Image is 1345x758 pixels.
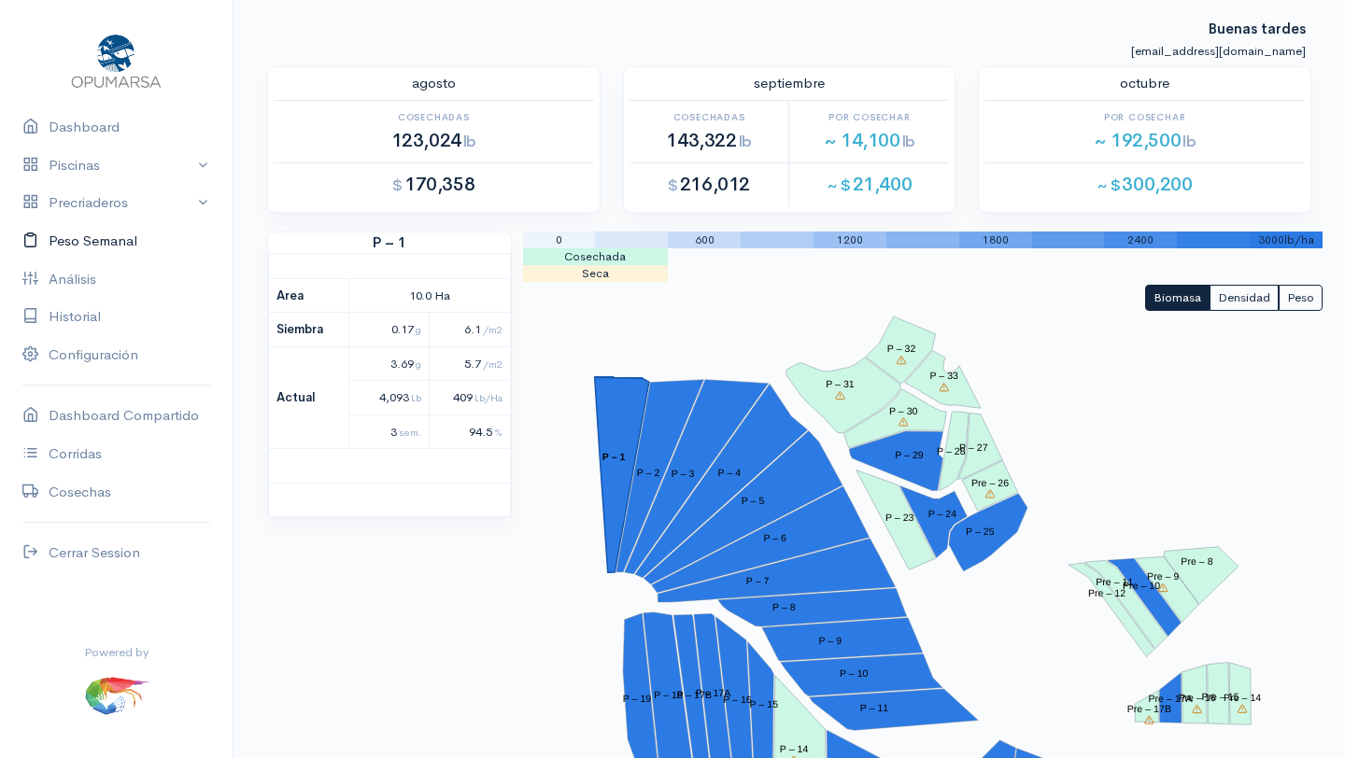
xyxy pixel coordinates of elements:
span: lb/ha [1284,232,1314,247]
img: ... [83,661,150,728]
td: 10.0 Ha [349,278,510,313]
span: Densidad [1218,289,1270,305]
tspan: Pre – 9 [1147,571,1179,583]
span: Lb [411,391,421,404]
span: 300,200 [1097,173,1193,196]
tspan: P – 25 [966,526,995,537]
td: Seca [523,265,669,282]
span: lb [902,132,915,151]
span: g [416,323,421,336]
td: 0.17 [349,313,430,347]
td: 3.69 [349,346,430,381]
span: 21,400 [828,173,912,196]
th: Actual [269,346,349,449]
span: g [416,358,421,371]
tspan: P – 1 [602,452,625,463]
tspan: P – 30 [889,405,918,416]
button: Biomasa [1145,285,1210,312]
tspan: Pre – 17B [1127,704,1171,715]
tspan: P – 33 [929,371,958,382]
h6: Cosechadas [274,112,594,122]
th: Area [269,278,349,313]
span: lb [1182,132,1196,151]
span: 216,012 [668,173,750,196]
button: Peso [1279,285,1323,312]
tspan: P – 7 [745,576,769,587]
tspan: Pre – 16 [1178,693,1215,704]
span: $ [392,175,403,195]
span: lb [739,132,752,151]
tspan: P – 9 [818,635,842,646]
tspan: P – 3 [671,469,694,480]
span: Peso [1287,289,1314,305]
img: Opumarsa [67,30,165,90]
tspan: P – 17A [695,688,730,699]
tspan: P – 14 [780,744,809,755]
td: 4,093 [349,381,430,415]
td: Cosechada [523,248,669,265]
span: 123,024 [391,129,476,152]
tspan: P – 4 [717,468,741,479]
td: 6.1 [430,313,510,347]
td: 3 [349,414,430,449]
span: 3000 [1258,232,1284,247]
span: lb [463,132,476,151]
span: 170,358 [392,173,474,196]
span: 1200 [837,232,863,247]
span: 600 [695,232,715,247]
strong: P – 1 [268,232,511,254]
span: /m2 [483,358,503,371]
span: Biomasa [1154,289,1201,305]
th: Siembra [269,313,349,347]
tspan: P – 19 [622,694,651,705]
h6: Por Cosechar [789,112,949,122]
span: 0 [556,232,562,247]
tspan: Pre – 10 [1123,581,1160,592]
tspan: P – 2 [636,468,659,479]
tspan: P – 29 [895,450,924,461]
span: sem. [399,426,421,439]
td: 94.5 [430,414,510,449]
span: ~ $ [1097,175,1121,195]
tspan: Pre – 12 [1088,588,1126,599]
span: 1800 [983,232,1009,247]
tspan: P – 23 [885,512,914,524]
tspan: P – 5 [741,496,764,507]
h6: Por Cosechar [984,112,1305,122]
tspan: P – 31 [826,379,855,390]
span: $ [668,175,678,195]
tspan: P – 8 [772,602,796,613]
tspan: Pre – 26 [971,477,1009,488]
tspan: P – 11 [859,703,888,714]
tspan: P – 6 [763,533,786,544]
span: 143,322 [666,129,751,152]
span: /m2 [483,323,503,336]
button: Densidad [1210,285,1279,312]
span: ~ 192,500 [1094,129,1196,152]
tspan: P – 16 [723,695,752,706]
span: % [494,426,503,439]
tspan: Pre – 14 [1224,693,1261,704]
span: ~ 14,100 [824,129,915,152]
tspan: P – 18 [654,690,683,701]
small: [EMAIL_ADDRESS][DOMAIN_NAME] [1131,43,1306,59]
div: agosto [262,73,605,94]
tspan: P – 17B [676,690,712,701]
tspan: P – 24 [927,509,956,520]
span: ~ $ [828,175,851,195]
tspan: P – 28 [937,445,966,456]
span: 2400 [1127,232,1154,247]
tspan: P – 27 [959,442,988,453]
tspan: P – 32 [887,344,916,355]
tspan: P – 10 [840,668,869,680]
tspan: Pre – 17A [1148,694,1192,705]
tspan: Pre – 15 [1201,691,1239,702]
div: octubre [973,73,1316,94]
h6: Cosechadas [630,112,789,122]
td: 5.7 [430,346,510,381]
tspan: Pre – 8 [1181,556,1212,568]
span: Lb/Ha [474,391,503,404]
tspan: P – 15 [749,699,778,710]
td: 409 [430,381,510,415]
strong: Buenas tardes [1209,1,1306,37]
